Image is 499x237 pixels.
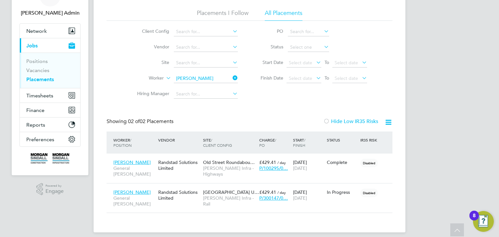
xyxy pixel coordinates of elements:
[26,122,45,128] span: Reports
[254,75,283,81] label: Finish Date
[26,107,45,113] span: Finance
[259,165,288,171] span: P/100295/0…
[126,75,164,81] label: Worker
[288,27,329,36] input: Search for...
[112,186,392,191] a: [PERSON_NAME]General [PERSON_NAME]Randstad Solutions Limited[GEOGRAPHIC_DATA] U…[PERSON_NAME] Inf...
[288,43,329,52] input: Select one
[31,153,70,164] img: morgansindall-logo-retina.png
[291,156,325,174] div: [DATE]
[26,28,47,34] span: Network
[335,60,358,66] span: Select date
[327,159,357,165] div: Complete
[113,137,132,148] span: / Position
[20,38,80,53] button: Jobs
[113,195,155,207] span: General [PERSON_NAME]
[254,59,283,65] label: Start Date
[113,165,155,177] span: General [PERSON_NAME]
[26,67,49,73] a: Vacancies
[259,195,288,201] span: P/300147/0…
[132,91,169,96] label: Hiring Manager
[291,186,325,204] div: [DATE]
[277,160,286,165] span: / day
[291,134,325,151] div: Start
[113,159,151,165] span: [PERSON_NAME]
[289,75,312,81] span: Select date
[157,186,201,204] div: Randstad Solutions Limited
[259,189,276,195] span: £429.41
[20,132,80,146] button: Preferences
[26,136,54,143] span: Preferences
[360,159,378,167] span: Disabled
[19,9,81,17] span: Hays Admin
[113,189,151,195] span: [PERSON_NAME]
[327,189,357,195] div: In Progress
[26,93,53,99] span: Timesheets
[473,211,494,232] button: Open Resource Center, 8 new notifications
[128,118,173,125] span: 02 Placements
[277,190,286,195] span: / day
[293,165,307,171] span: [DATE]
[335,75,358,81] span: Select date
[258,134,291,151] div: Charge
[45,189,64,194] span: Engage
[323,118,378,125] label: Hide Low IR35 Risks
[26,58,48,64] a: Positions
[157,156,201,174] div: Randstad Solutions Limited
[203,189,259,195] span: [GEOGRAPHIC_DATA] U…
[174,43,238,52] input: Search for...
[132,59,169,65] label: Site
[174,90,238,99] input: Search for...
[197,9,249,21] li: Placements I Follow
[259,159,276,165] span: £429.41
[203,195,256,207] span: [PERSON_NAME] Infra - Rail
[293,195,307,201] span: [DATE]
[254,28,283,34] label: PO
[26,43,38,49] span: Jobs
[293,137,305,148] span: / Finish
[201,134,258,151] div: Site
[112,156,392,161] a: [PERSON_NAME]General [PERSON_NAME]Randstad Solutions LimitedOld Street Roundabou…[PERSON_NAME] In...
[359,134,381,146] div: IR35 Risk
[128,118,140,125] span: 02 of
[19,153,81,164] a: Go to home page
[323,74,331,82] span: To
[132,28,169,34] label: Client Config
[254,44,283,50] label: Status
[26,76,54,82] a: Placements
[174,27,238,36] input: Search for...
[203,159,255,165] span: Old Street Roundabou…
[45,183,64,189] span: Powered by
[36,183,64,195] a: Powered byEngage
[174,74,238,83] input: Search for...
[20,24,80,38] button: Network
[473,216,476,224] div: 8
[107,118,175,125] div: Showing
[174,58,238,68] input: Search for...
[203,165,256,177] span: [PERSON_NAME] Infra - Highways
[203,137,232,148] span: / Client Config
[20,88,80,103] button: Timesheets
[132,44,169,50] label: Vendor
[325,134,359,146] div: Status
[259,137,276,148] span: / PO
[289,60,312,66] span: Select date
[20,53,80,88] div: Jobs
[20,103,80,117] button: Finance
[20,118,80,132] button: Reports
[157,134,201,146] div: Vendor
[360,189,378,197] span: Disabled
[112,134,157,151] div: Worker
[323,58,331,67] span: To
[265,9,302,21] li: All Placements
